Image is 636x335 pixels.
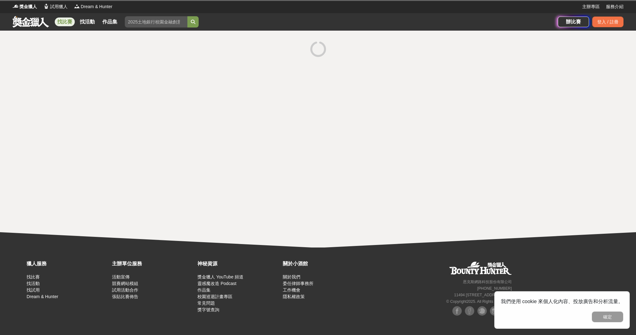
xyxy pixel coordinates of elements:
a: 校園巡迴計畫專區 [197,294,232,299]
a: 試用活動合作 [112,287,138,292]
span: 我們使用 cookie 來個人化內容、投放廣告和分析流量。 [501,299,623,304]
a: 辦比賽 [558,17,589,27]
a: 活動宣傳 [112,274,130,279]
a: 獎金獵人 YouTube 頻道 [197,274,243,279]
img: Facebook [465,306,474,316]
a: 主辦專區 [582,3,600,10]
a: 找比賽 [55,17,75,26]
a: 找試用 [27,287,40,292]
a: Dream & Hunter [27,294,58,299]
a: 作品集 [197,287,211,292]
img: Facebook [452,306,462,316]
a: 委任律師事務所 [283,281,313,286]
img: Logo [74,3,80,9]
span: Dream & Hunter [81,3,112,10]
div: 主辦單位服務 [112,260,194,267]
small: © Copyright 2025 . All Rights Reserved. [446,299,512,304]
a: 競賽網站模組 [112,281,138,286]
a: Logo試用獵人 [43,3,68,10]
div: 神秘資源 [197,260,280,267]
span: 試用獵人 [50,3,68,10]
a: 隱私權政策 [283,294,305,299]
img: Logo [13,3,19,9]
button: 確定 [592,312,623,322]
a: 服務介紹 [606,3,623,10]
a: Logo獎金獵人 [13,3,37,10]
a: 找活動 [77,17,97,26]
a: 常見問題 [197,301,215,306]
a: 獎字號查詢 [197,307,219,312]
input: 2025土地銀行校園金融創意挑戰賽：從你出發 開啟智慧金融新頁 [125,16,187,27]
a: 靈感魔改造 Podcast [197,281,236,286]
div: 登入 / 註冊 [592,17,623,27]
a: 找活動 [27,281,40,286]
a: LogoDream & Hunter [74,3,112,10]
img: Instagram [490,306,499,316]
small: 11494 [STREET_ADDRESS] 3 樓 [454,293,512,297]
div: 關於小酒館 [283,260,365,267]
a: 關於我們 [283,274,300,279]
small: [PHONE_NUMBER] [477,286,512,291]
small: 恩克斯網路科技股份有限公司 [463,280,512,284]
img: Plurk [477,306,487,316]
a: 作品集 [100,17,120,26]
img: Logo [43,3,49,9]
a: 張貼比賽佈告 [112,294,138,299]
a: 工作機會 [283,287,300,292]
span: 獎金獵人 [19,3,37,10]
div: 獵人服務 [27,260,109,267]
a: 找比賽 [27,274,40,279]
